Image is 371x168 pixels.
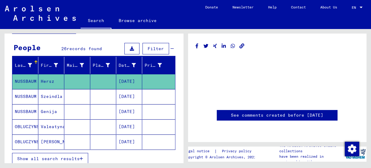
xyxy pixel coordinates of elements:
mat-cell: OBLUCZYNSKA [12,119,38,134]
div: Maiden Name [67,62,84,69]
mat-cell: OBLUCZYNSKY [12,134,38,149]
div: Last Name [15,60,40,70]
div: Last Name [15,62,32,69]
p: The Arolsen Archives online collections [279,143,344,154]
button: Share on Facebook [194,42,200,50]
mat-cell: Valeatyna [38,119,64,134]
span: EN [352,5,358,10]
img: yv_logo.png [344,146,367,161]
mat-cell: NUSSBAUM [12,89,38,104]
a: Privacy policy [217,148,259,154]
a: Search [81,13,111,29]
span: 26 [61,46,67,51]
mat-cell: [DATE] [116,74,142,89]
mat-cell: [DATE] [116,119,142,134]
div: Prisoner # [145,60,169,70]
mat-cell: [DATE] [116,89,142,104]
mat-cell: Szeindla [38,89,64,104]
mat-cell: NUSSBAUM [12,74,38,89]
div: Prisoner # [145,62,162,69]
mat-cell: NUSSBAUM [12,104,38,119]
p: Copyright © Arolsen Archives, 2021 [184,154,259,160]
div: Place of Birth [93,60,117,70]
div: First Name [41,62,58,69]
img: Change consent [345,142,359,156]
button: Share on Xing [212,42,218,50]
div: Place of Birth [93,62,110,69]
button: Show all search results [12,153,88,164]
div: Maiden Name [67,60,91,70]
button: Copy link [239,42,245,50]
div: People [14,42,41,53]
mat-cell: Hersz [38,74,64,89]
mat-header-cell: Prisoner # [142,57,175,74]
mat-cell: [DATE] [116,134,142,149]
mat-header-cell: Date of Birth [116,57,142,74]
a: Legal notice [184,148,214,154]
div: | [184,148,259,154]
mat-cell: [PERSON_NAME] [38,134,64,149]
button: Share on LinkedIn [221,42,227,50]
button: Share on Twitter [203,42,209,50]
span: Show all search results [17,156,80,161]
mat-header-cell: Last Name [12,57,38,74]
a: Browse archive [111,13,164,28]
mat-cell: [DATE] [116,104,142,119]
div: First Name [41,60,66,70]
mat-cell: Genija [38,104,64,119]
p: have been realized in partnership with [279,154,344,165]
img: Arolsen_neg.svg [5,6,76,21]
mat-header-cell: Maiden Name [64,57,90,74]
a: See comments created before [DATE] [231,112,323,118]
div: Date of Birth [119,62,136,69]
mat-header-cell: Place of Birth [90,57,116,74]
span: records found [67,46,102,51]
button: Filter [142,43,169,54]
div: Date of Birth [119,60,143,70]
button: Share on WhatsApp [230,42,236,50]
mat-header-cell: First Name [38,57,64,74]
span: Filter [148,46,164,51]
